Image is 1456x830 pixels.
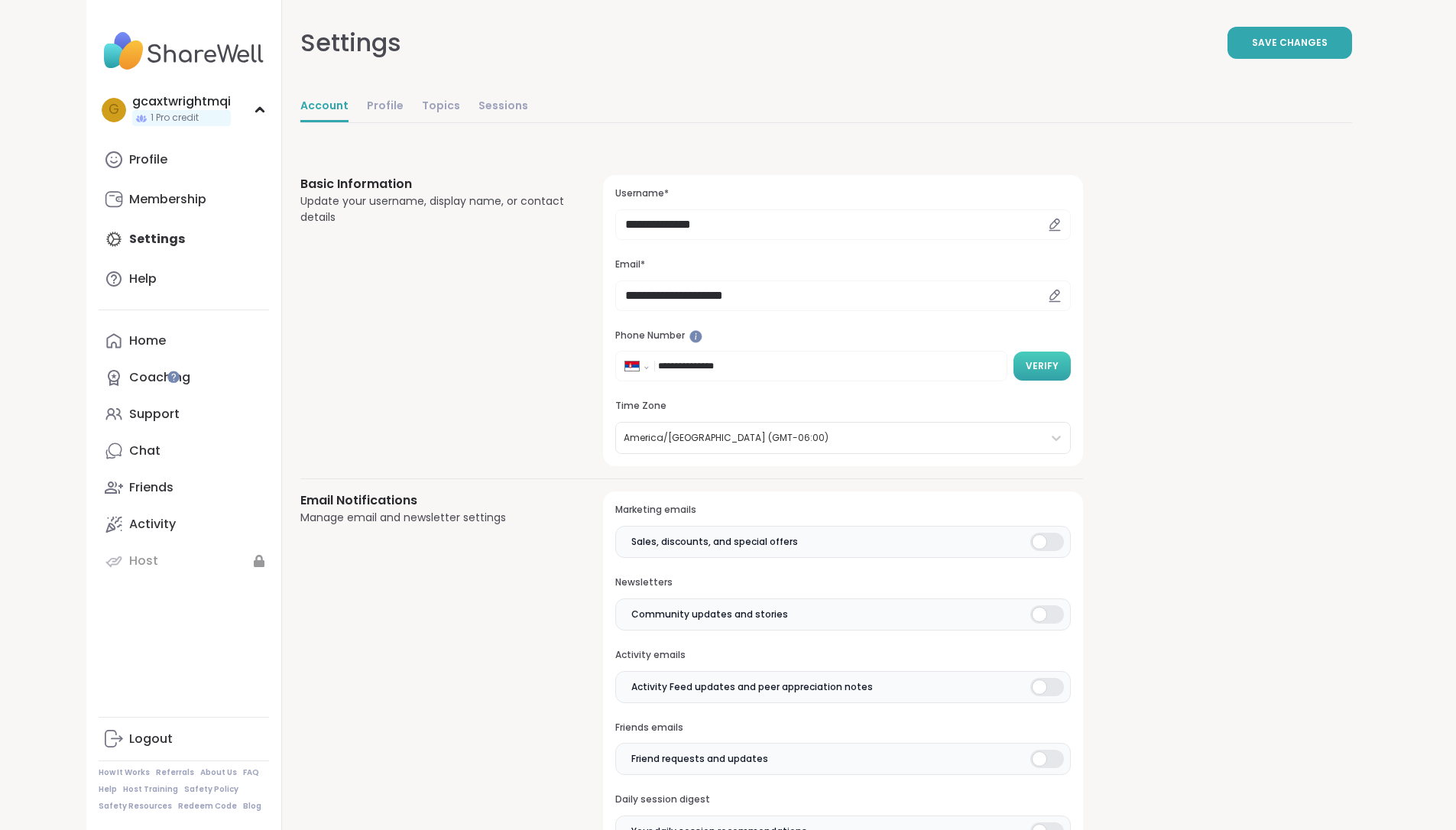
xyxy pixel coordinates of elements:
button: Save Changes [1227,27,1352,59]
span: g [109,100,119,120]
div: Host [129,553,158,569]
a: Profile [99,141,269,178]
span: Community updates and stories [631,608,788,621]
a: Logout [99,721,269,757]
span: 1 Pro credit [151,112,199,125]
h3: Basic Information [300,175,567,193]
a: Friends [99,469,269,506]
a: Coaching [99,359,269,396]
h3: Daily session digest [615,793,1070,806]
h3: Email* [615,258,1070,271]
div: gcaxtwrightmqi [132,93,231,110]
h3: Activity emails [615,649,1070,662]
h3: Username* [615,187,1070,200]
div: Help [129,271,157,287]
a: Safety Policy [184,784,238,795]
a: FAQ [243,767,259,778]
span: Activity Feed updates and peer appreciation notes [631,680,873,694]
div: Home [129,332,166,349]
iframe: Spotlight [689,330,702,343]
button: Verify [1013,352,1071,381]
iframe: Spotlight [167,371,180,383]
img: ShareWell Nav Logo [99,24,269,78]
span: Sales, discounts, and special offers [631,535,798,549]
div: Chat [129,443,161,459]
span: Verify [1026,359,1059,373]
div: Logout [129,731,173,747]
a: Redeem Code [178,801,237,812]
div: Update your username, display name, or contact details [300,193,567,225]
div: Support [129,406,180,423]
a: Topics [422,92,460,122]
h3: Friends emails [615,721,1070,734]
a: Chat [99,433,269,469]
a: Profile [367,92,404,122]
a: Sessions [478,92,528,122]
a: Home [99,323,269,359]
div: Coaching [129,369,190,386]
a: Support [99,396,269,433]
div: Activity [129,516,176,533]
div: Profile [129,151,167,168]
div: Membership [129,191,206,208]
a: Help [99,261,269,297]
a: Blog [243,801,261,812]
a: How It Works [99,767,150,778]
h3: Email Notifications [300,491,567,510]
a: Referrals [156,767,194,778]
h3: Newsletters [615,576,1070,589]
a: About Us [200,767,237,778]
h3: Time Zone [615,400,1070,413]
div: Manage email and newsletter settings [300,510,567,526]
span: Friend requests and updates [631,752,768,766]
a: Safety Resources [99,801,172,812]
a: Membership [99,181,269,218]
a: Help [99,784,117,795]
div: Friends [129,479,173,496]
a: Host [99,543,269,579]
a: Account [300,92,349,122]
h3: Phone Number [615,329,1070,342]
div: Settings [300,24,401,61]
h3: Marketing emails [615,504,1070,517]
span: Save Changes [1252,36,1328,50]
a: Host Training [123,784,178,795]
a: Activity [99,506,269,543]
